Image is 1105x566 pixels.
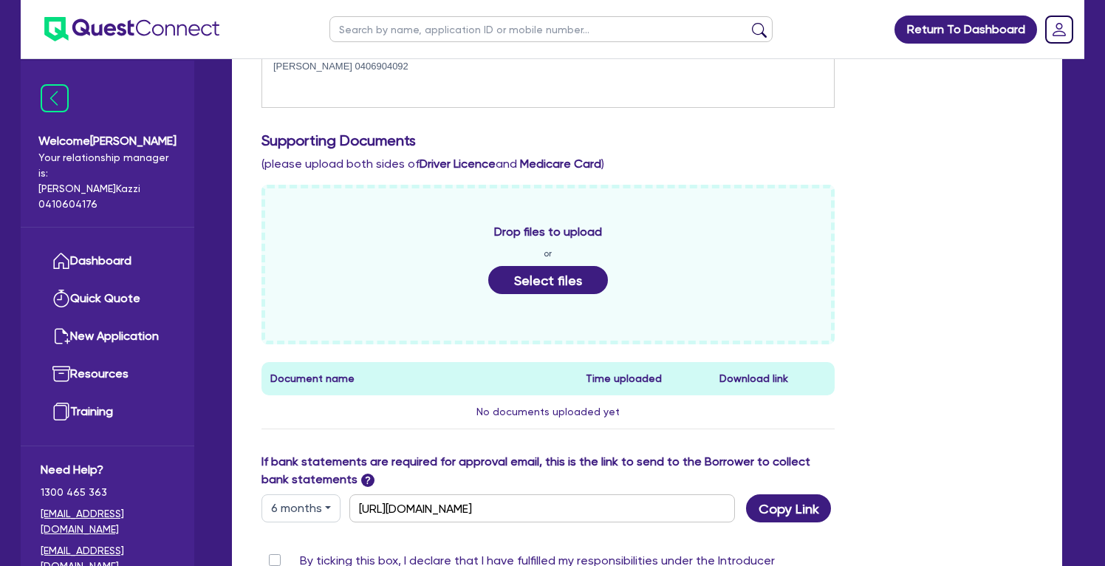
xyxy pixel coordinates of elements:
[261,453,835,488] label: If bank statements are required for approval email, this is the link to send to the Borrower to c...
[41,242,174,280] a: Dashboard
[261,395,835,429] td: No documents uploaded yet
[494,223,602,241] span: Drop files to upload
[41,506,174,537] a: [EMAIL_ADDRESS][DOMAIN_NAME]
[488,266,608,294] button: Select files
[38,150,177,212] span: Your relationship manager is: [PERSON_NAME] Kazzi 0410604176
[41,355,174,393] a: Resources
[894,16,1037,44] a: Return To Dashboard
[52,365,70,383] img: resources
[261,494,341,522] button: Dropdown toggle
[261,157,604,171] span: (please upload both sides of and )
[41,393,174,431] a: Training
[52,327,70,345] img: new-application
[361,474,374,487] span: ?
[38,132,177,150] span: Welcome [PERSON_NAME]
[52,403,70,420] img: training
[261,132,1033,149] h3: Supporting Documents
[41,461,174,479] span: Need Help?
[520,157,601,171] b: Medicare Card
[41,485,174,500] span: 1300 465 363
[41,318,174,355] a: New Application
[1040,10,1078,49] a: Dropdown toggle
[746,494,831,522] button: Copy Link
[41,280,174,318] a: Quick Quote
[44,17,219,41] img: quest-connect-logo-blue
[711,362,834,395] th: Download link
[329,16,773,42] input: Search by name, application ID or mobile number...
[41,84,69,112] img: icon-menu-close
[577,362,711,395] th: Time uploaded
[261,362,577,395] th: Document name
[52,290,70,307] img: quick-quote
[544,247,552,260] span: or
[420,157,496,171] b: Driver Licence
